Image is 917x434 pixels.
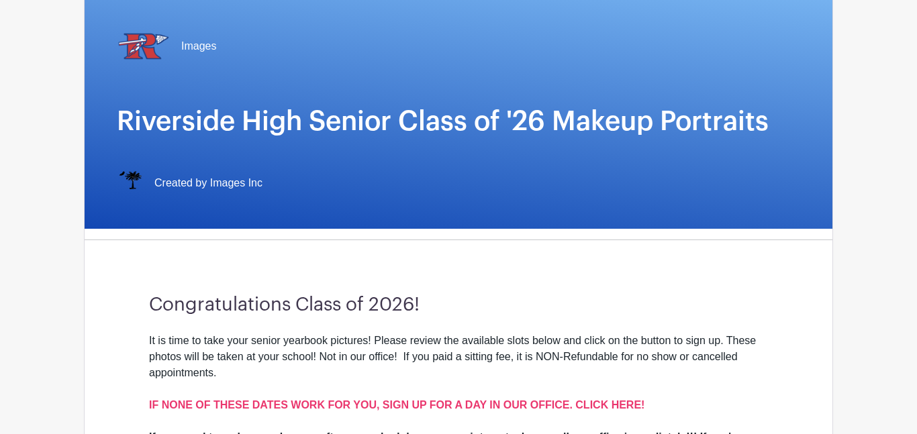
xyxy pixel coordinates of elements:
h1: Riverside High Senior Class of '26 Makeup Portraits [117,105,800,138]
span: Images [181,38,216,54]
img: riverside%20transp..png [117,19,171,73]
a: IF NONE OF THESE DATES WORK FOR YOU, SIGN UP FOR A DAY IN OUR OFFICE. CLICK HERE! [149,399,644,411]
div: It is time to take your senior yearbook pictures! Please review the available slots below and cli... [149,333,768,429]
img: IMAGES%20logo%20transparenT%20PNG%20s.png [117,170,144,197]
h3: Congratulations Class of 2026! [149,294,768,317]
span: Created by Images Inc [154,175,262,191]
